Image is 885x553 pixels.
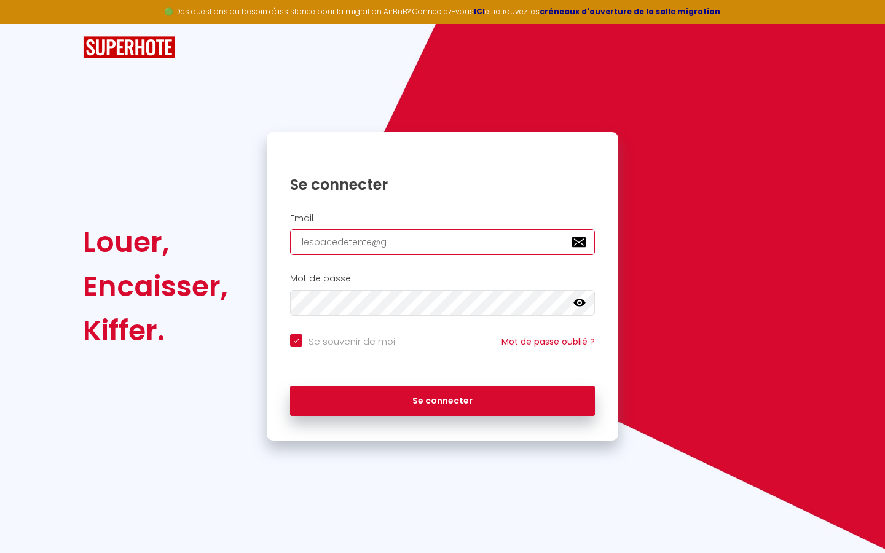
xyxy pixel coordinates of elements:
[290,386,595,417] button: Se connecter
[290,213,595,224] h2: Email
[83,36,175,59] img: SuperHote logo
[83,220,228,264] div: Louer,
[290,175,595,194] h1: Se connecter
[540,6,720,17] a: créneaux d'ouverture de la salle migration
[502,335,595,348] a: Mot de passe oublié ?
[474,6,485,17] a: ICI
[83,264,228,308] div: Encaisser,
[290,229,595,255] input: Ton Email
[10,5,47,42] button: Ouvrir le widget de chat LiveChat
[290,273,595,284] h2: Mot de passe
[83,308,228,353] div: Kiffer.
